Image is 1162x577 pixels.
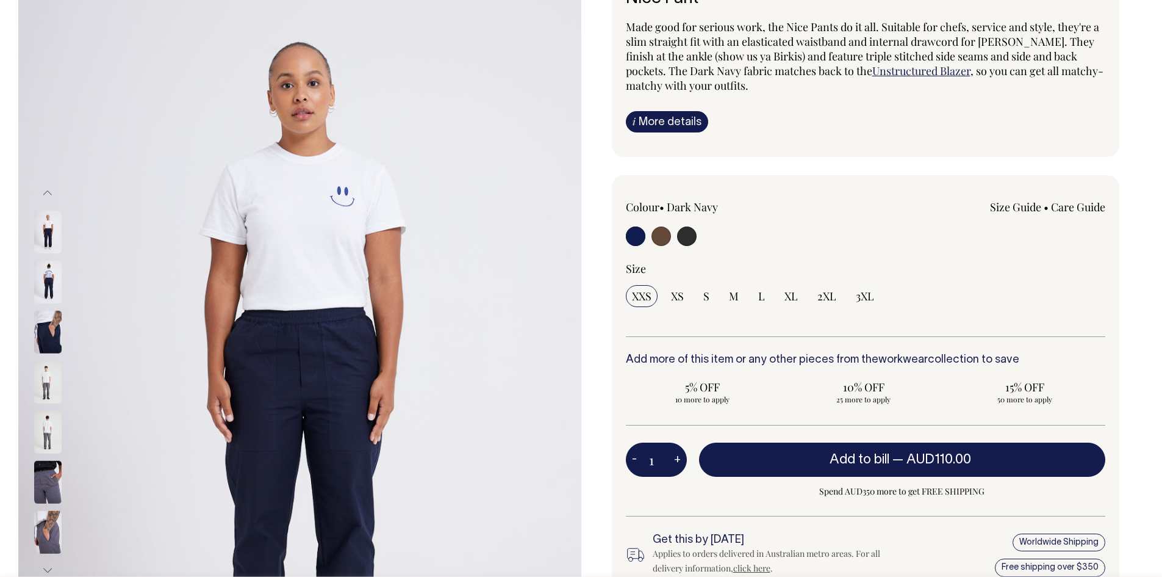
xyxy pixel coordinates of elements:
input: M [723,285,745,307]
input: 2XL [811,285,842,307]
input: 15% OFF 50 more to apply [948,376,1102,408]
a: Size Guide [990,200,1041,214]
span: XS [671,289,684,303]
span: — [892,454,974,466]
img: dark-navy [34,260,62,303]
span: Add to bill [830,454,889,466]
img: dark-navy [34,210,62,253]
input: XXS [626,285,658,307]
input: S [697,285,715,307]
span: • [1044,200,1049,214]
span: 3XL [856,289,874,303]
a: Care Guide [1051,200,1105,214]
input: XS [665,285,690,307]
a: iMore details [626,111,708,132]
button: Previous [38,180,57,207]
a: click here [733,562,770,574]
a: workwear [878,355,928,365]
span: L [758,289,765,303]
input: XL [778,285,804,307]
span: 25 more to apply [793,394,934,404]
span: 50 more to apply [954,394,1096,404]
span: XXS [632,289,651,303]
h6: Get this by [DATE] [653,534,888,546]
span: M [729,289,739,303]
span: Made good for serious work, the Nice Pants do it all. Suitable for chefs, service and style, they... [626,20,1099,78]
span: 2XL [817,289,836,303]
span: i [633,115,636,128]
span: , so you can get all matchy-matchy with your outfits. [626,64,1103,93]
span: XL [784,289,798,303]
span: • [659,200,664,214]
a: Unstructured Blazer [872,64,970,78]
span: 10 more to apply [632,394,773,404]
img: charcoal [34,510,62,553]
span: 15% OFF [954,380,1096,394]
span: 10% OFF [793,380,934,394]
label: Dark Navy [667,200,718,214]
input: 3XL [850,285,880,307]
span: AUD110.00 [906,454,971,466]
div: Applies to orders delivered in Australian metro areas. For all delivery information, . [653,546,888,576]
img: charcoal [34,360,62,403]
button: Add to bill —AUD110.00 [699,443,1106,477]
span: Spend AUD350 more to get FREE SHIPPING [699,484,1106,499]
div: Colour [626,200,818,214]
input: 10% OFF 25 more to apply [787,376,941,408]
span: 5% OFF [632,380,773,394]
button: + [668,448,687,472]
button: - [626,448,643,472]
img: charcoal [34,410,62,453]
input: 5% OFF 10 more to apply [626,376,780,408]
img: dark-navy [34,310,62,353]
img: charcoal [34,460,62,503]
span: S [703,289,709,303]
h6: Add more of this item or any other pieces from the collection to save [626,354,1106,366]
div: Size [626,261,1106,276]
input: L [752,285,771,307]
